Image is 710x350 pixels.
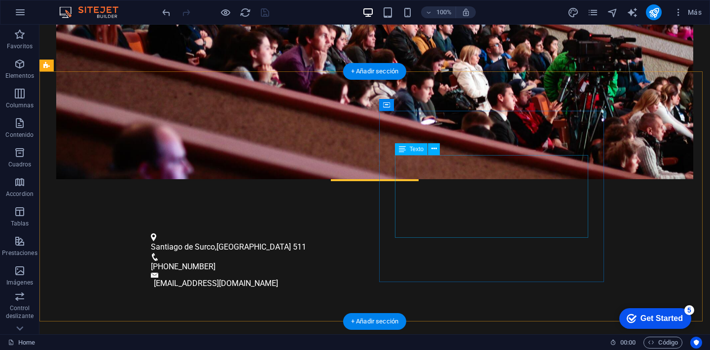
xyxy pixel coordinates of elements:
button: text_generator [626,6,638,18]
button: Más [670,4,706,20]
a: Haz clic para cancelar la selección y doble clic para abrir páginas [8,337,35,349]
div: Get Started 5 items remaining, 0% complete [8,5,80,26]
p: Contenido [5,131,34,139]
p: Tablas [11,220,29,227]
p: Accordion [6,190,34,198]
span: 511 [253,218,267,227]
button: undo [160,6,172,18]
i: AI Writer [627,7,638,18]
p: Columnas [6,101,34,109]
button: 100% [421,6,456,18]
p: Cuadros [8,160,32,168]
div: + Añadir sección [343,313,406,330]
button: design [567,6,579,18]
p: Elementos [5,72,34,80]
p: Favoritos [7,42,33,50]
div: + Añadir sección [343,63,406,80]
i: Publicar [648,7,660,18]
i: Páginas (Ctrl+Alt+S) [587,7,599,18]
button: Usercentrics [690,337,702,349]
i: Diseño (Ctrl+Alt+Y) [568,7,579,18]
i: Al redimensionar, ajustar el nivel de zoom automáticamente para ajustarse al dispositivo elegido. [461,8,470,17]
div: 5 [73,2,83,12]
p: , [111,217,551,228]
span: [PHONE_NUMBER] [111,237,176,247]
button: pages [587,6,599,18]
button: publish [646,4,662,20]
span: : [627,339,629,346]
span: Santiago de Surco [111,218,176,227]
h6: 100% [436,6,452,18]
button: Código [643,337,682,349]
span: Texto [410,146,424,152]
p: Prestaciones [2,249,37,257]
i: Navegador [607,7,618,18]
span: [GEOGRAPHIC_DATA] [177,218,251,227]
span: Más [674,7,702,17]
div: Get Started [29,11,71,20]
a: [EMAIL_ADDRESS][DOMAIN_NAME] [114,254,239,263]
span: 00 00 [620,337,636,349]
h6: Tiempo de la sesión [610,337,636,349]
p: Imágenes [6,279,33,286]
button: reload [239,6,251,18]
img: Editor Logo [57,6,131,18]
span: Código [648,337,678,349]
button: navigator [606,6,618,18]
